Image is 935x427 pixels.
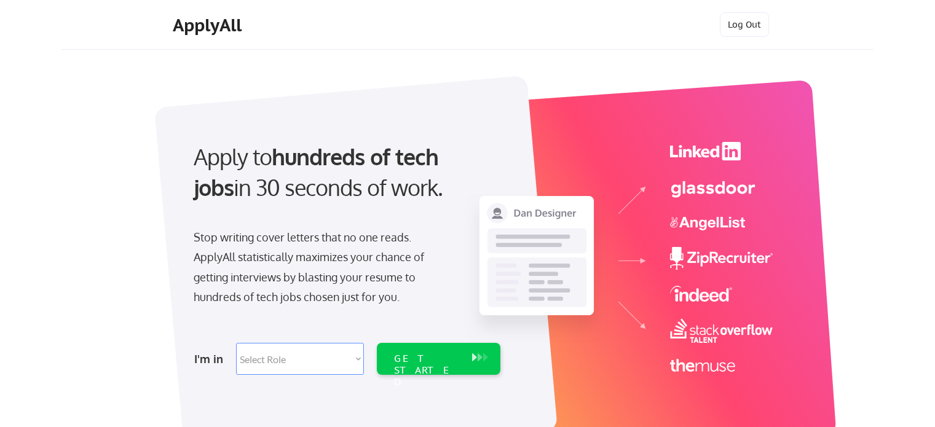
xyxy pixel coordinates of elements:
div: ApplyAll [173,15,245,36]
button: Log Out [720,12,769,37]
div: I'm in [194,349,229,369]
div: Apply to in 30 seconds of work. [194,141,495,203]
strong: hundreds of tech jobs [194,143,444,201]
div: GET STARTED [394,353,460,388]
div: Stop writing cover letters that no one reads. ApplyAll statistically maximizes your chance of get... [194,227,446,307]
